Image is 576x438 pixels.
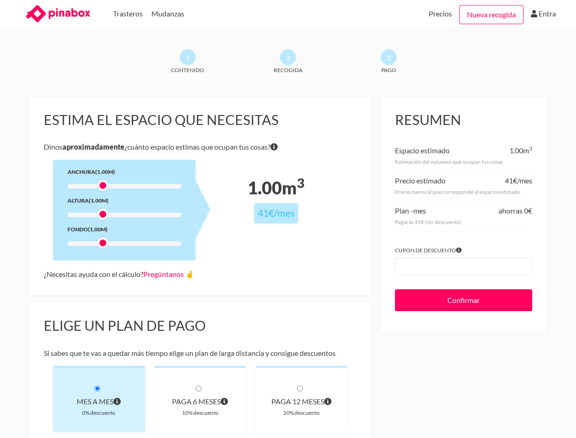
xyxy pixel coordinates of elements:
[395,289,532,311] input: Confirmar
[456,245,462,255] span: Si tienes algún cupón introdúcelo para aplicar el descuento
[44,111,357,129] h3: Estima el espacio que necesitas
[143,270,194,278] a: Pregúntanos 🤞
[280,49,296,65] span: 2
[297,175,304,191] sup: 3
[67,224,181,234] div: Fondo
[355,65,422,75] span: Pago
[282,177,304,198] span: m
[324,395,332,408] span: Pagas cada 12 meses por el volumen que ocupan tus cosas. El precio incluye el descuento de 20% y ...
[258,207,274,219] span: 41€
[154,65,221,75] span: Contenido
[89,197,109,204] span: (1.00m)
[523,146,532,155] span: m
[114,395,121,408] span: Pagas al principio de cada mes por el volumen que ocupan tus cosas. A diferencia de otros planes ...
[169,395,232,408] div: paga 6 meses
[529,145,532,152] sup: 3
[88,226,108,233] span: (1.00m)
[381,49,397,65] span: 3
[254,65,322,75] span: Recogida
[248,177,282,198] span: 1.00
[44,268,357,281] div: ¿Necesitas ayuda con el cálculo?
[509,146,523,155] span: 1.00
[44,347,357,360] p: Si sabes que te vas a quedar más tiempo elige un plan de larga distancia y consigue descuentos
[62,142,125,151] b: aproximadamente
[67,395,130,408] div: Mes a mes
[395,157,532,167] div: Estimación del volumen que ocupan tus cosas
[44,141,357,153] p: Dinos ¿cuánto espacio estimas que ocupan tus cosas?
[44,317,357,334] h3: Elige un plan de pago
[395,174,446,187] div: Precio estimado
[517,176,532,185] span: /mes
[413,206,426,215] span: mes
[395,144,450,157] div: Espacio estimado
[395,187,532,197] div: Precio mensual que corresponde al espacio estimado
[270,408,333,417] div: 20% descuento
[395,204,426,217] div: Plan -
[274,207,295,219] span: /mes
[395,217,532,227] div: Pagarás 41€ (sin descuento)
[221,395,228,408] span: Pagas cada 6 meses por el volumen que ocupan tus cosas. El precio incluye el descuento de 10% y e...
[270,395,333,408] div: paga 12 meses
[459,5,524,24] a: Nueva recogida
[67,167,181,177] div: Anchura
[505,176,517,185] span: 41€
[67,408,130,417] div: 0% descuento
[169,408,232,417] div: 10% descuento
[395,111,532,129] h3: Resumen
[395,245,532,255] label: Cupon de descuento
[498,204,532,217] div: ahorras 0€
[270,141,278,153] span: Si tienes dudas sobre volumen exacto de tus cosas no te preocupes porque nuestro equipo te dirá e...
[180,49,196,65] span: 1
[95,168,115,175] span: (1.00m)
[67,196,181,205] div: Altura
